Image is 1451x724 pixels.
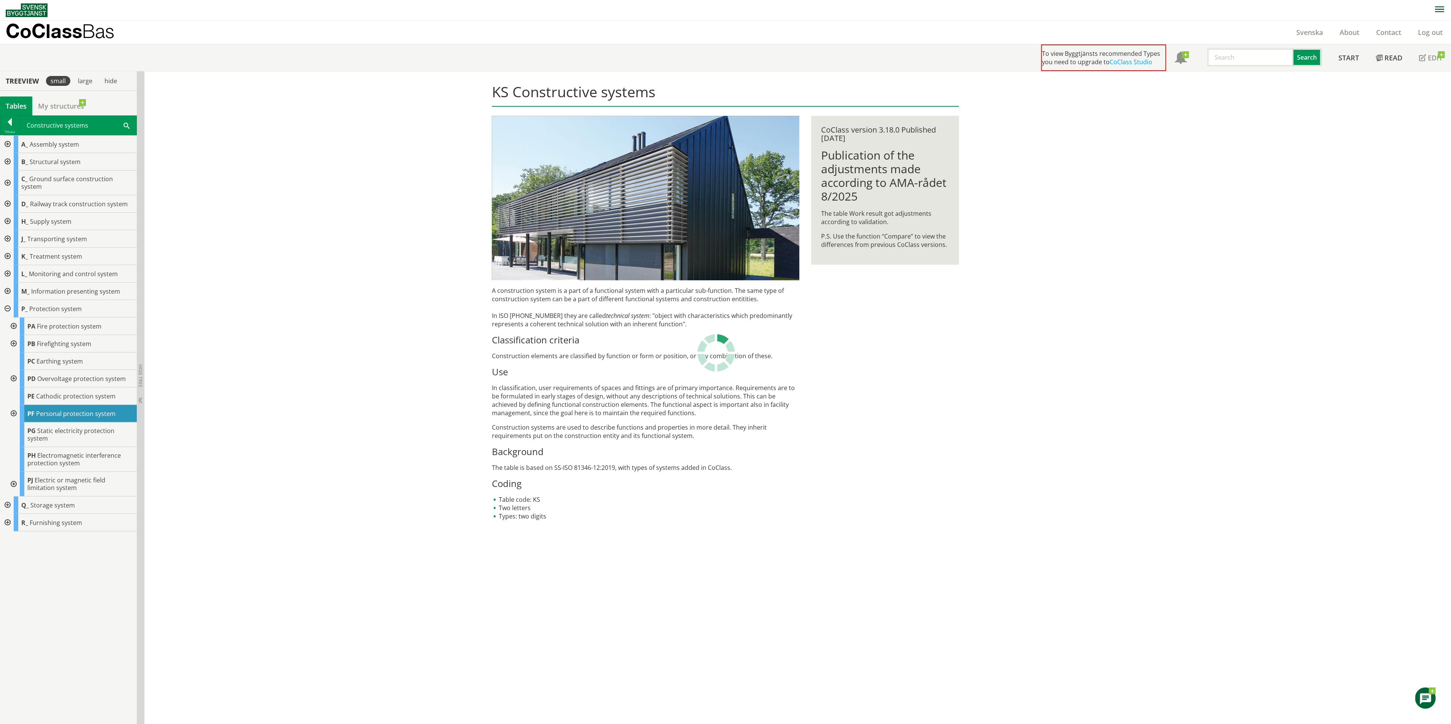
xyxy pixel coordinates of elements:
h3: Classification criteria [492,334,799,346]
li: Two letters [492,504,799,512]
div: Go to the CoClass Studio information page [6,353,137,370]
p: P.S. Use the function “Compare” to view the differences from previous CoClass versions. [821,232,949,249]
span: PF [27,409,35,418]
span: Treatment system [30,252,82,261]
div: Tillbaka [0,129,19,135]
h1: Publication of the adjustments made according to AMA-rådet 8/2025 [821,149,949,203]
span: Bas [82,20,114,42]
span: L_ [21,270,27,278]
span: Monitoring and control system [29,270,118,278]
span: M_ [21,287,30,296]
div: Construction elements are classified by function or form or position, or any combination of these... [492,286,799,520]
div: Go to the CoClass Studio information page [6,335,137,353]
span: Furnishing system [30,518,82,527]
div: small [46,76,70,86]
span: P_ [21,305,28,313]
em: technical system [606,311,649,320]
span: Personal protection system [36,409,116,418]
a: Read [1367,44,1411,71]
span: Fire protection system [37,322,101,330]
a: Start [1330,44,1367,71]
span: Cathodic protection system [36,392,116,400]
span: PA [27,322,35,330]
span: Storage system [30,501,75,509]
span: PB [27,340,35,348]
span: Electric or magnetic field limitation system [27,476,105,492]
p: The table Work result got adjustments according to validation. [821,209,949,226]
div: Go to the CoClass Studio information page [6,422,137,447]
span: D_ [21,200,29,208]
a: Contact [1368,28,1410,37]
span: PE [27,392,35,400]
span: K_ [21,252,28,261]
span: Ground surface construction system [21,175,113,191]
span: R_ [21,518,28,527]
span: Notifications [1175,52,1187,65]
span: Supply system [30,217,71,226]
div: Go to the CoClass Studio information page [6,472,137,496]
p: A construction system is a part of a functional system with a particular sub-function. The same t... [492,286,799,328]
p: In classification, user requirements of spaces and fittings are of primary importance. Requiremen... [492,384,799,417]
span: Q_ [21,501,29,509]
a: Edit [1411,44,1451,71]
span: PD [27,375,36,383]
div: Go to the CoClass Studio information page [6,447,137,472]
span: Static electricity protection system [27,427,114,443]
li: Table code: KS [492,495,799,504]
span: PJ [27,476,33,484]
div: Go to the CoClass Studio information page [6,405,137,422]
span: Sök i tabellen [124,121,130,129]
span: PG [27,427,36,435]
p: Construction systems are used to describe functions and properties in more detail. They inherit r... [492,423,799,440]
span: C_ [21,175,28,183]
span: Information presenting system [31,287,120,296]
button: Search [1294,48,1322,66]
h3: Coding [492,478,799,489]
div: hide [100,76,122,86]
span: Protection system [29,305,82,313]
h3: Use [492,366,799,378]
span: Hide tree [137,364,144,387]
img: Laddar [697,334,735,372]
div: Constructive systems [20,116,136,135]
span: Start [1338,53,1359,62]
span: Firefighting system [37,340,91,348]
p: CoClass [6,27,114,35]
h3: Background [492,446,799,457]
div: CoClass version 3.18.0 Published [DATE] [821,126,949,142]
a: About [1331,28,1368,37]
span: PH [27,451,36,460]
div: Go to the CoClass Studio information page [6,370,137,387]
div: To view Byggtjänsts recommended Types you need to upgrade to [1041,44,1166,71]
span: J_ [21,235,26,243]
h1: KS Constructive systems [492,83,959,107]
img: Svensk Byggtjänst [6,3,48,17]
span: Read [1384,53,1402,62]
div: Treeview [2,77,43,85]
span: Earthing system [36,357,83,365]
div: Go to the CoClass Studio information page [6,387,137,405]
a: Log out [1410,28,1451,37]
input: Search [1207,48,1294,66]
a: My structures [32,96,90,115]
span: H_ [21,217,29,226]
span: Electromagnetic interference protection system [27,451,121,467]
span: Assembly system [30,140,79,149]
a: CoClassBas [6,21,131,44]
li: Types: two digits [492,512,799,520]
div: Go to the CoClass Studio information page [6,318,137,335]
img: structural-solar-shading.jpg [492,116,799,280]
span: Structural system [30,158,81,166]
div: large [73,76,97,86]
span: Railway track construction system [30,200,128,208]
a: Svenska [1288,28,1331,37]
a: CoClass Studio [1110,58,1152,66]
span: Overvoltage protection system [37,375,126,383]
span: PC [27,357,35,365]
span: B_ [21,158,28,166]
span: Transporting system [27,235,87,243]
span: A_ [21,140,28,149]
span: Edit [1428,53,1443,62]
